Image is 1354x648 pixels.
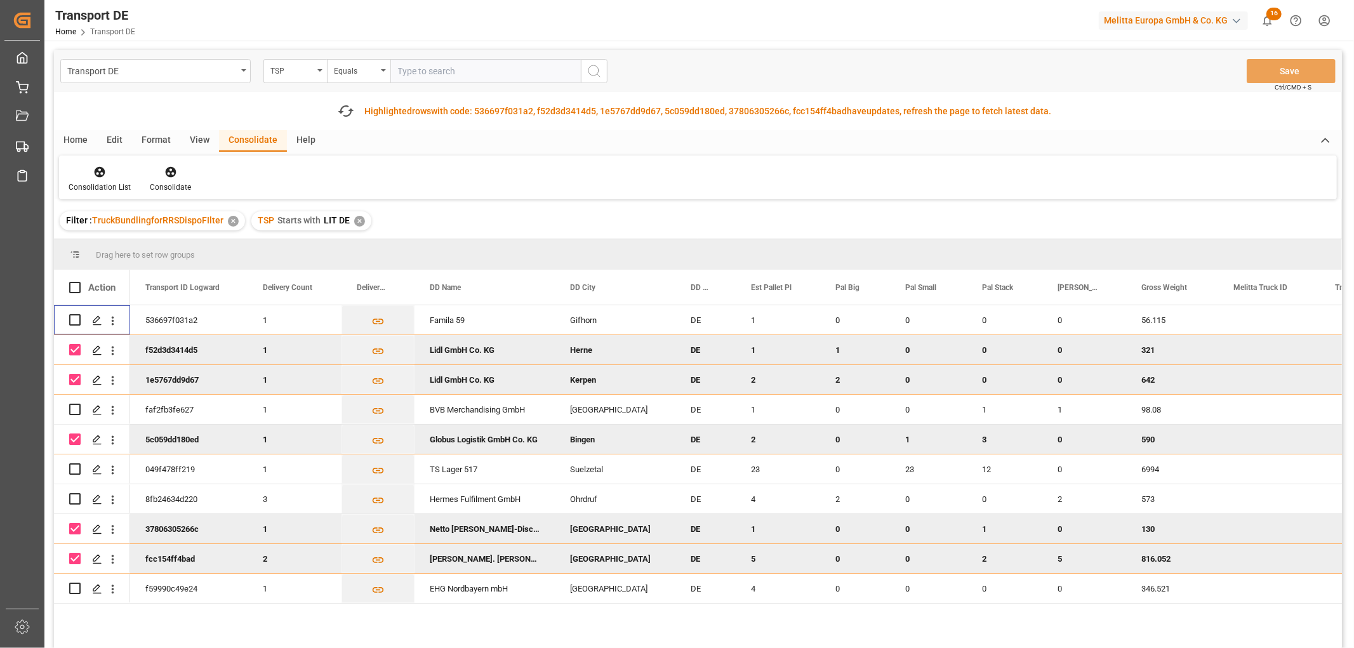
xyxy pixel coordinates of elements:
[248,425,342,454] div: 1
[1282,6,1310,35] button: Help Center
[1042,335,1126,364] div: 0
[1126,484,1218,513] div: 573
[570,283,595,292] span: DD City
[1099,11,1248,30] div: Melitta Europa GmbH & Co. KG
[132,130,180,152] div: Format
[88,282,116,293] div: Action
[820,335,890,364] div: 1
[354,216,365,227] div: ✕
[415,454,555,484] div: TS Lager 517
[736,544,820,573] div: 5
[982,283,1013,292] span: Pal Stack
[1042,544,1126,573] div: 5
[675,365,736,394] div: DE
[555,365,675,394] div: Kerpen
[357,283,388,292] span: Delivery List
[736,574,820,603] div: 4
[736,305,820,334] div: 1
[890,425,967,454] div: 1
[890,574,967,603] div: 0
[130,514,248,543] div: 37806305266c
[54,305,130,335] div: Press SPACE to select this row.
[430,283,461,292] span: DD Name
[967,425,1042,454] div: 3
[67,62,237,78] div: Transport DE
[130,365,248,394] div: 1e5767dd9d67
[1042,305,1126,334] div: 0
[277,215,321,225] span: Starts with
[1247,59,1336,83] button: Save
[248,484,342,513] div: 3
[555,454,675,484] div: Suelzetal
[555,544,675,573] div: [GEOGRAPHIC_DATA]
[54,395,130,425] div: Press SPACE to select this row.
[675,484,736,513] div: DE
[1099,8,1253,32] button: Melitta Europa GmbH & Co. KG
[1042,365,1126,394] div: 0
[675,454,736,484] div: DE
[54,574,130,604] div: Press SPACE to select this row.
[97,130,132,152] div: Edit
[130,335,248,364] div: f52d3d3414d5
[145,283,220,292] span: Transport ID Logward
[54,130,97,152] div: Home
[150,182,191,193] div: Consolidate
[736,335,820,364] div: 1
[263,59,327,83] button: open menu
[736,514,820,543] div: 1
[130,425,248,454] div: 5c059dd180ed
[1141,283,1187,292] span: Gross Weight
[248,454,342,484] div: 1
[60,59,251,83] button: open menu
[248,514,342,543] div: 1
[555,425,675,454] div: Bingen
[1042,395,1126,424] div: 1
[820,454,890,484] div: 0
[415,544,555,573] div: [PERSON_NAME]. [PERSON_NAME] GmbH
[69,182,131,193] div: Consolidation List
[736,425,820,454] div: 2
[890,395,967,424] div: 0
[54,514,130,544] div: Press SPACE to deselect this row.
[130,395,248,424] div: faf2fb3fe627
[248,574,342,603] div: 1
[890,365,967,394] div: 0
[415,514,555,543] div: Netto [PERSON_NAME]-Discount
[967,305,1042,334] div: 0
[130,484,248,513] div: 8fb24634d220
[555,305,675,334] div: Gifhorn
[415,425,555,454] div: Globus Logistik GmbH Co. KG
[736,454,820,484] div: 23
[905,283,936,292] span: Pal Small
[54,454,130,484] div: Press SPACE to select this row.
[675,335,736,364] div: DE
[890,514,967,543] div: 0
[1126,335,1218,364] div: 321
[890,305,967,334] div: 0
[334,62,377,77] div: Equals
[248,305,342,334] div: 1
[675,574,736,603] div: DE
[820,484,890,513] div: 2
[890,544,967,573] div: 0
[736,484,820,513] div: 4
[1126,365,1218,394] div: 642
[890,335,967,364] div: 0
[54,484,130,514] div: Press SPACE to select this row.
[228,216,239,227] div: ✕
[54,335,130,365] div: Press SPACE to deselect this row.
[327,59,390,83] button: open menu
[415,395,555,424] div: BVB Merchandising GmbH
[54,365,130,395] div: Press SPACE to deselect this row.
[1126,544,1218,573] div: 816.052
[54,544,130,574] div: Press SPACE to deselect this row.
[390,59,581,83] input: Type to search
[1058,283,1099,292] span: [PERSON_NAME]
[365,105,1052,118] div: Highlighted with code: 536697f031a2, f52d3d3414d5, 1e5767dd9d67, 5c059dd180ed, 37806305266c, fcc1...
[820,305,890,334] div: 0
[1126,305,1218,334] div: 56.115
[248,544,342,573] div: 2
[413,106,432,116] span: rows
[1042,484,1126,513] div: 2
[581,59,607,83] button: search button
